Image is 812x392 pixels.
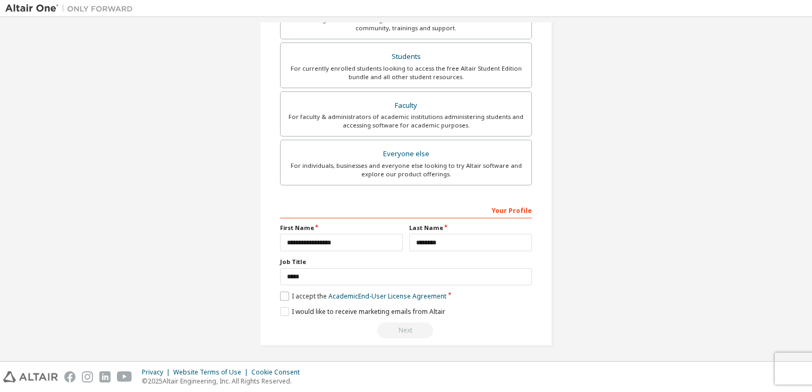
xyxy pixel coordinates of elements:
[64,371,75,382] img: facebook.svg
[280,322,532,338] div: Read and acccept EULA to continue
[99,371,111,382] img: linkedin.svg
[287,64,525,81] div: For currently enrolled students looking to access the free Altair Student Edition bundle and all ...
[287,49,525,64] div: Students
[5,3,138,14] img: Altair One
[142,368,173,377] div: Privacy
[82,371,93,382] img: instagram.svg
[280,258,532,266] label: Job Title
[251,368,306,377] div: Cookie Consent
[287,113,525,130] div: For faculty & administrators of academic institutions administering students and accessing softwa...
[3,371,58,382] img: altair_logo.svg
[287,98,525,113] div: Faculty
[142,377,306,386] p: © 2025 Altair Engineering, Inc. All Rights Reserved.
[409,224,532,232] label: Last Name
[280,224,403,232] label: First Name
[280,201,532,218] div: Your Profile
[287,15,525,32] div: For existing customers looking to access software downloads, HPC resources, community, trainings ...
[328,292,446,301] a: Academic End-User License Agreement
[280,307,445,316] label: I would like to receive marketing emails from Altair
[117,371,132,382] img: youtube.svg
[287,147,525,161] div: Everyone else
[173,368,251,377] div: Website Terms of Use
[280,292,446,301] label: I accept the
[287,161,525,178] div: For individuals, businesses and everyone else looking to try Altair software and explore our prod...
